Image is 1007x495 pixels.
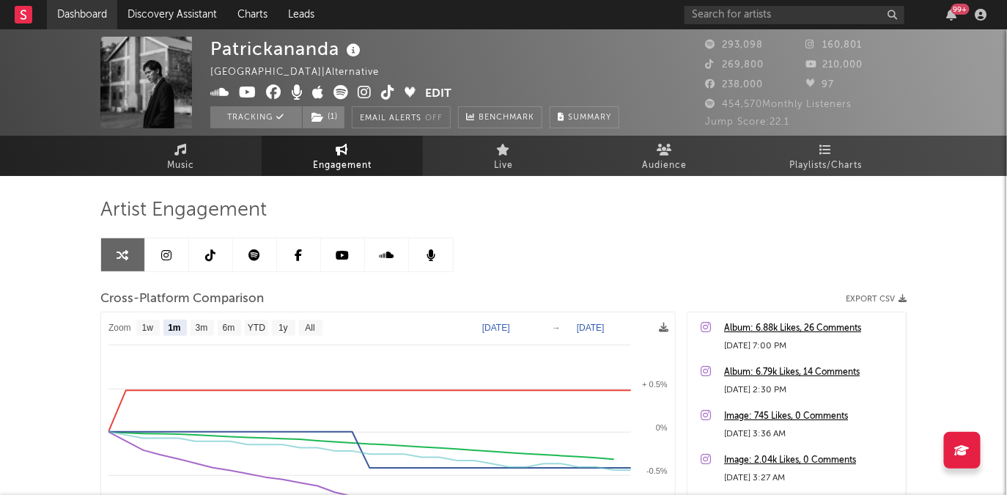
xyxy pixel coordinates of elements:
text: Zoom [108,323,131,334]
text: All [305,323,314,334]
button: Tracking [210,106,302,128]
span: Audience [643,157,687,175]
button: Email AlertsOff [352,106,451,128]
text: [DATE] [482,323,510,333]
a: Playlists/Charts [745,136,907,176]
span: 454,570 Monthly Listeners [705,100,852,109]
em: Off [425,114,443,122]
span: ( 1 ) [302,106,345,128]
a: Image: 2.04k Likes, 0 Comments [724,452,899,469]
a: Music [100,136,262,176]
span: 238,000 [705,80,763,89]
span: Playlists/Charts [790,157,863,175]
span: Live [494,157,513,175]
a: Audience [584,136,745,176]
div: 99 + [951,4,970,15]
text: 1m [168,323,180,334]
text: 6m [223,323,235,334]
a: Live [423,136,584,176]
span: Cross-Platform Comparison [100,290,264,308]
span: Benchmark [479,109,534,127]
span: 269,800 [705,60,764,70]
a: Benchmark [458,106,542,128]
text: + 0.5% [642,380,668,389]
text: 1w [142,323,154,334]
div: [DATE] 2:30 PM [724,381,899,399]
span: 97 [806,80,835,89]
a: Image: 745 Likes, 0 Comments [724,408,899,425]
span: Jump Score: 22.1 [705,117,789,127]
span: Music [168,157,195,175]
div: [DATE] 3:36 AM [724,425,899,443]
span: Artist Engagement [100,202,267,219]
button: Summary [550,106,619,128]
text: 0% [656,423,668,432]
text: 3m [196,323,208,334]
span: 160,801 [806,40,863,50]
span: 293,098 [705,40,763,50]
button: (1) [303,106,344,128]
div: Patrickananda [210,37,364,61]
text: → [552,323,561,333]
button: Edit [425,85,451,103]
button: Export CSV [846,295,907,304]
text: YTD [248,323,265,334]
input: Search for artists [685,6,904,24]
div: [DATE] 7:00 PM [724,337,899,355]
text: [DATE] [577,323,605,333]
a: Album: 6.79k Likes, 14 Comments [724,364,899,381]
text: -0.5% [646,466,668,475]
span: 210,000 [806,60,863,70]
a: Album: 6.88k Likes, 26 Comments [724,320,899,337]
text: 1y [279,323,288,334]
button: 99+ [947,9,957,21]
span: Summary [568,114,611,122]
div: [DATE] 3:27 AM [724,469,899,487]
div: [GEOGRAPHIC_DATA] | Alternative [210,64,396,81]
span: Engagement [313,157,372,175]
a: Engagement [262,136,423,176]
